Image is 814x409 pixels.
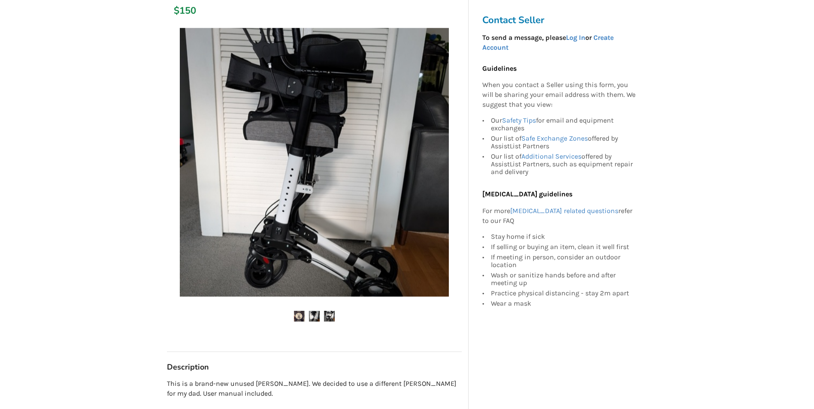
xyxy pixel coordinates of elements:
[482,33,614,51] strong: To send a message, please or
[491,117,636,133] div: Our for email and equipment exchanges
[491,270,636,288] div: Wash or sanitize hands before and after meeting up
[482,81,636,110] p: When you contact a Seller using this form, you will be sharing your email address with them. We s...
[482,206,636,226] p: For more refer to our FAQ
[491,252,636,270] div: If meeting in person, consider an outdoor location
[491,151,636,176] div: Our list of offered by AssistList Partners, such as equipment repair and delivery
[566,33,585,42] a: Log In
[502,116,536,124] a: Safety Tips
[491,233,636,242] div: Stay home if sick
[521,152,581,160] a: Additional Services
[491,133,636,151] div: Our list of offered by AssistList Partners
[491,242,636,252] div: If selling or buying an item, clean it well first
[324,311,335,322] img: kmina upright rollator-walker-mobility-vancouver-assistlist-listing
[521,134,588,142] a: Safe Exchange Zones
[167,362,462,372] h3: Description
[482,64,517,72] b: Guidelines
[491,288,636,298] div: Practice physical distancing - stay 2m apart
[174,5,179,17] div: $150
[510,207,618,215] a: [MEDICAL_DATA] related questions
[309,311,320,322] img: kmina upright rollator-walker-mobility-vancouver-assistlist-listing
[294,311,305,322] img: kmina upright rollator-walker-mobility-vancouver-assistlist-listing
[482,190,572,198] b: [MEDICAL_DATA] guidelines
[491,298,636,307] div: Wear a mask
[482,14,640,26] h3: Contact Seller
